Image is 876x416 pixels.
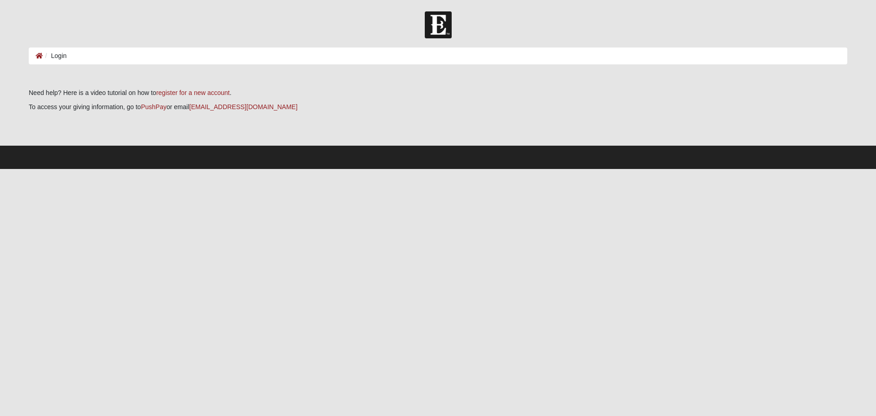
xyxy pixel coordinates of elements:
[141,103,167,111] a: PushPay
[156,89,229,96] a: register for a new account
[29,88,847,98] p: Need help? Here is a video tutorial on how to .
[43,51,67,61] li: Login
[425,11,452,38] img: Church of Eleven22 Logo
[189,103,297,111] a: [EMAIL_ADDRESS][DOMAIN_NAME]
[29,102,847,112] p: To access your giving information, go to or email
